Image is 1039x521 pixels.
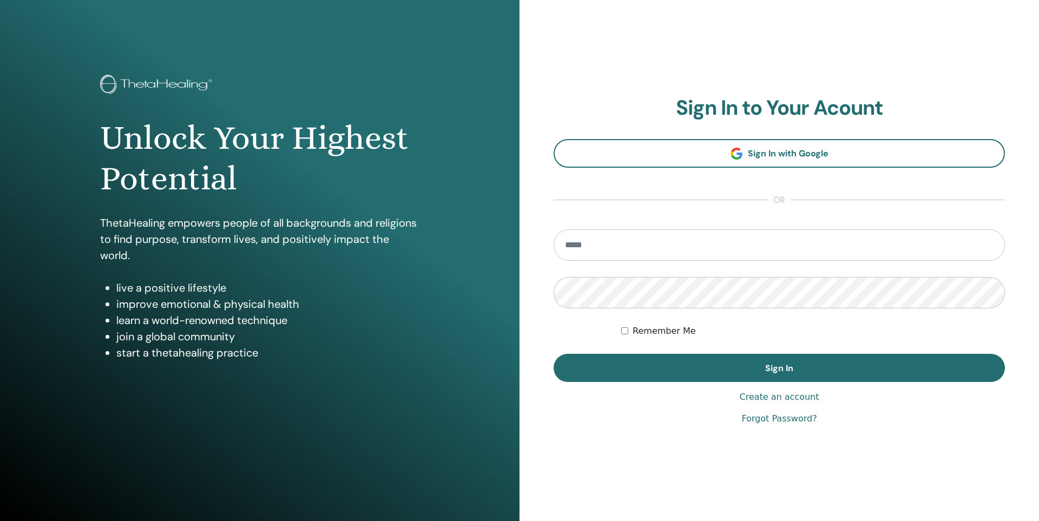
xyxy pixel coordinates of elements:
button: Sign In [554,354,1005,382]
h1: Unlock Your Highest Potential [100,118,419,199]
span: or [768,194,791,207]
p: ThetaHealing empowers people of all backgrounds and religions to find purpose, transform lives, a... [100,215,419,263]
h2: Sign In to Your Acount [554,96,1005,121]
label: Remember Me [633,325,696,338]
li: improve emotional & physical health [116,296,419,312]
li: start a thetahealing practice [116,345,419,361]
a: Forgot Password? [741,412,817,425]
span: Sign In with Google [748,148,828,159]
li: join a global community [116,328,419,345]
a: Sign In with Google [554,139,1005,168]
li: live a positive lifestyle [116,280,419,296]
li: learn a world-renowned technique [116,312,419,328]
div: Keep me authenticated indefinitely or until I manually logout [621,325,1005,338]
span: Sign In [765,362,793,374]
a: Create an account [739,391,819,404]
